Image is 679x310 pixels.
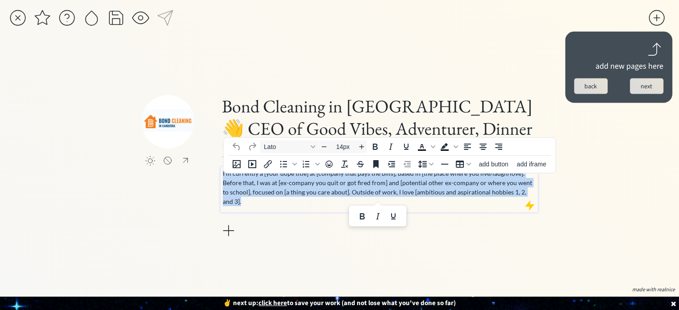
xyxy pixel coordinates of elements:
[276,158,298,170] div: Bullet list
[229,141,244,153] button: Undo
[245,141,260,153] button: Redo
[386,210,401,223] button: Underline
[356,141,367,153] button: Increase font size
[460,141,475,153] button: Align left
[141,95,195,149] img: Bond Cleaning in Canberra picture
[353,158,368,170] button: Strikethrough
[513,158,550,170] button: add iframe
[475,158,512,170] button: add button
[258,298,287,308] u: click here
[475,141,491,153] button: Align center
[479,161,508,168] span: add button
[299,158,321,170] div: Numbered list
[321,158,337,170] button: Emojis
[629,285,678,294] button: made with realnice
[400,158,415,170] button: Decrease indent
[222,95,537,162] h1: Bond Cleaning in [GEOGRAPHIC_DATA] 👋 CEO of Good Vibes, Adventurer, Dinner Party Planner
[453,158,474,170] button: Table
[630,79,663,94] button: next
[574,61,663,71] div: add new pages here
[337,158,352,170] button: Clear formatting
[399,141,414,153] button: Underline
[491,141,506,153] button: Align right
[223,169,536,206] p: I’m currently a [your dope title] at [company that pays the bills], based in [the place where you...
[370,210,385,223] button: Italic
[368,158,383,170] button: Anchor
[517,161,546,168] span: add iframe
[383,141,398,153] button: Italic
[574,79,608,94] button: back
[68,299,611,307] div: ✌️ next up: to save your work (and not lose what you've done so far)
[354,210,370,223] button: Bold
[384,158,399,170] button: Increase indent
[260,141,318,153] button: Font Lato
[245,158,260,170] button: add video
[437,158,452,170] button: Horizontal line
[437,141,459,153] div: Background color Black
[415,158,437,170] button: Line height
[260,158,275,170] button: Insert/edit link
[229,158,244,170] button: Insert image
[264,143,308,150] span: Lato
[367,141,383,153] button: Bold
[414,141,437,153] div: Text color Black
[319,141,329,153] button: Decrease font size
